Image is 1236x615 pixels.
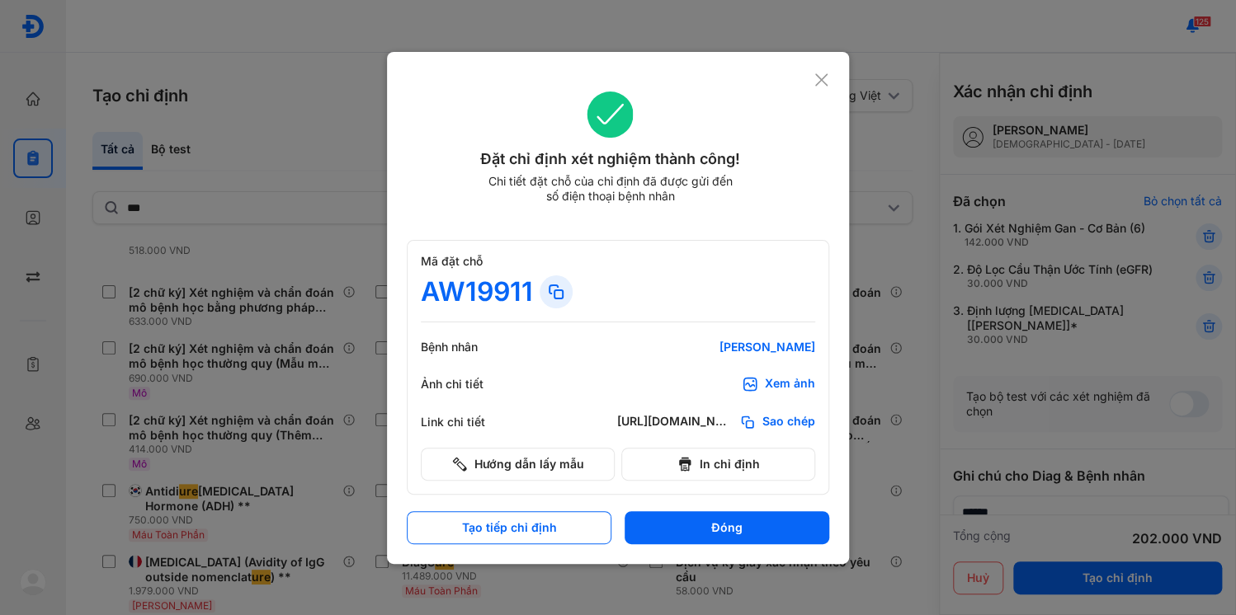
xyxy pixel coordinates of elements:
[617,340,815,354] div: [PERSON_NAME]
[421,340,520,354] div: Bệnh nhân
[762,414,815,430] span: Sao chép
[625,511,829,544] button: Đóng
[421,275,533,308] div: AW19911
[621,448,815,481] button: In chỉ định
[421,377,520,392] div: Ảnh chi tiết
[765,376,815,392] div: Xem ảnh
[407,511,611,544] button: Tạo tiếp chỉ định
[480,174,739,204] div: Chi tiết đặt chỗ của chỉ định đã được gửi đến số điện thoại bệnh nhân
[421,448,615,481] button: Hướng dẫn lấy mẫu
[407,148,814,171] div: Đặt chỉ định xét nghiệm thành công!
[421,415,520,430] div: Link chi tiết
[421,254,815,269] div: Mã đặt chỗ
[617,414,733,430] div: [URL][DOMAIN_NAME]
